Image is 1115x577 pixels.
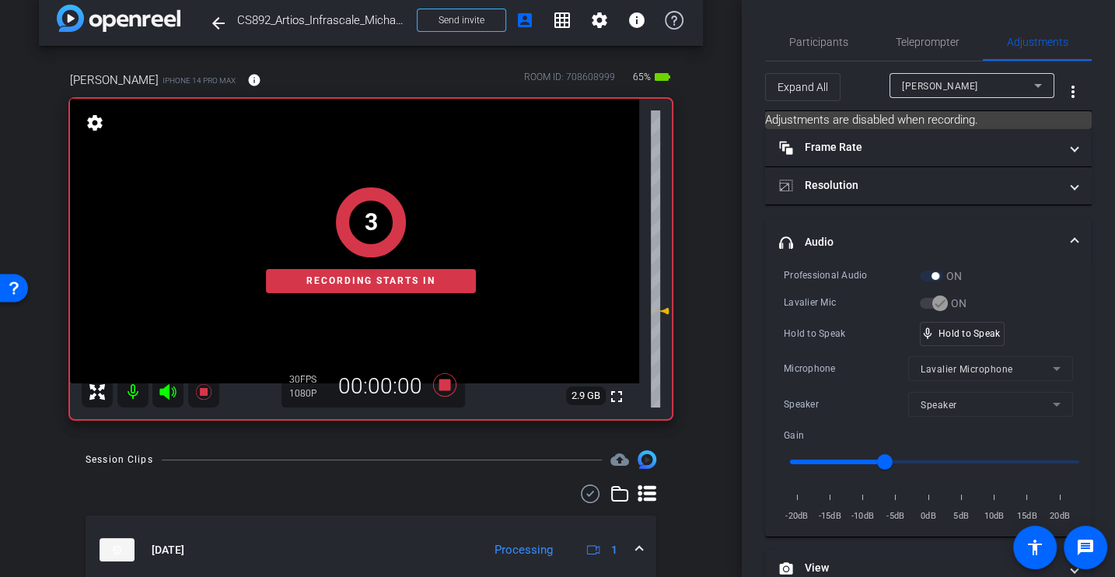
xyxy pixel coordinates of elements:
span: 0dB [915,509,942,524]
button: Send invite [417,9,506,32]
span: -10dB [850,509,876,524]
span: [DATE] [152,542,184,558]
mat-expansion-panel-header: Audio [765,218,1092,268]
button: Expand All [765,73,841,101]
span: CS892_Artios_Infrascale_Michael [PERSON_NAME] [237,5,407,36]
div: Speaker [784,397,908,412]
mat-icon: info [627,11,646,30]
mat-icon: grid_on [553,11,571,30]
div: Audio [765,268,1092,537]
span: Destinations for your clips [610,450,629,469]
div: 3 [365,205,378,240]
mat-icon: message [1076,538,1095,557]
mat-panel-title: Resolution [779,177,1059,194]
span: -15dB [816,509,843,524]
mat-icon: settings [590,11,609,30]
img: thumb-nail [100,538,135,561]
span: 5dB [948,509,974,524]
span: Participants [789,37,848,47]
mat-icon: cloud_upload [610,450,629,469]
span: 20dB [1047,509,1073,524]
span: -20dB [784,509,810,524]
mat-icon: accessibility [1026,538,1044,557]
div: Session Clips [86,452,153,467]
span: Hold to Speak [938,328,1000,339]
span: Send invite [439,14,484,26]
span: Expand All [778,72,828,102]
button: More Options for Adjustments Panel [1054,73,1092,110]
span: -5dB [883,509,909,524]
div: Microphone [784,361,908,376]
mat-card: Adjustments are disabled when recording. [765,111,1092,129]
div: Recording starts in [266,269,476,293]
span: 10dB [981,509,1008,524]
mat-panel-title: Frame Rate [779,139,1059,156]
img: app-logo [57,5,180,32]
mat-panel-title: Audio [779,234,1059,250]
mat-expansion-panel-header: Resolution [765,167,1092,205]
mat-panel-title: View [779,560,1059,576]
span: Adjustments [1007,37,1068,47]
div: Lavalier Mic [784,295,920,310]
label: ON [948,295,967,311]
div: Professional Audio [784,268,920,283]
mat-icon: arrow_back [209,14,228,33]
mat-icon: account_box [516,11,534,30]
span: mic_none [921,327,935,341]
span: Teleprompter [896,37,959,47]
span: [PERSON_NAME] [902,81,978,92]
div: Hold to Speak [784,326,920,341]
span: 15dB [1014,509,1040,524]
mat-icon: more_vert [1064,82,1082,101]
mat-expansion-panel-header: Frame Rate [765,129,1092,166]
span: 1 [611,542,617,558]
div: Processing [487,541,561,559]
label: ON [943,268,963,284]
img: Session clips [638,450,656,469]
div: Gain [784,428,920,443]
